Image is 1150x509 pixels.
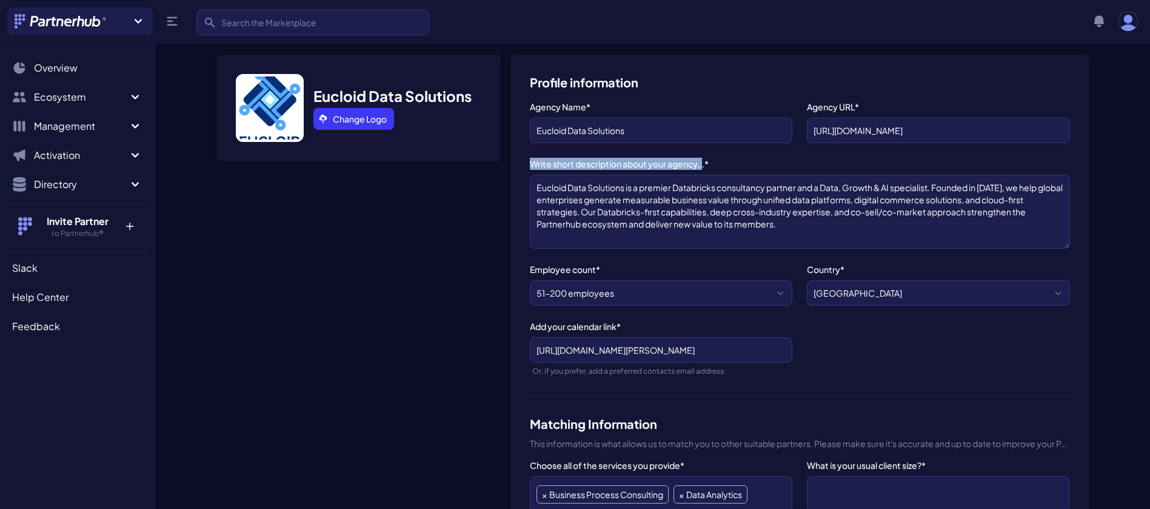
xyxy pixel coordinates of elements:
[807,101,1069,113] label: Agency URL*
[7,204,147,248] button: Invite Partner to Partnerhub® +
[807,118,1069,143] input: partnerhub.app
[807,263,1069,275] label: Country*
[7,285,147,309] a: Help Center
[313,108,394,130] a: Change Logo
[537,485,669,504] li: Business Process Consulting
[530,118,792,143] input: Partnerhub®
[530,263,792,275] label: Employee count*
[542,486,547,503] span: ×
[530,416,1070,433] h3: Matching Information
[7,143,147,167] button: Activation
[236,74,304,142] img: Jese picture
[530,158,1070,170] label: Write short description about your agency...*
[7,172,147,197] button: Directory
[38,214,116,229] h4: Invite Partner
[530,101,792,113] label: Agency Name*
[38,229,116,238] h5: to Partnerhub®
[7,85,147,109] button: Ecosystem
[530,320,792,332] label: Add your calendar link*
[530,74,1070,91] h3: Profile information
[34,61,78,75] span: Overview
[7,114,147,138] button: Management
[34,90,128,104] span: Ecosystem
[313,86,472,106] h3: Eucloid Data Solutions
[532,366,792,376] div: Or, if you prefer, add a preferred contacts email address.
[12,261,38,275] span: Slack
[34,148,128,163] span: Activation
[12,290,69,305] span: Help Center
[15,14,107,29] img: Partnerhub® Logo
[679,486,684,503] span: ×
[7,314,147,339] a: Feedback
[116,214,142,234] p: +
[7,56,147,80] a: Overview
[674,485,747,504] li: Data Analytics
[1118,12,1138,31] img: user photo
[530,437,1070,450] p: This information is what allows us to match you to other suitable partners. Please make sure it's...
[807,459,1069,471] label: What is your usual client size?*
[530,459,792,471] label: Choose all of the services you provide*
[12,319,60,334] span: Feedback
[196,10,429,35] input: Search the Marketplace
[34,177,128,192] span: Directory
[7,256,147,280] a: Slack
[530,337,792,363] input: partnerhub.app/book-a-meeting
[34,119,128,133] span: Management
